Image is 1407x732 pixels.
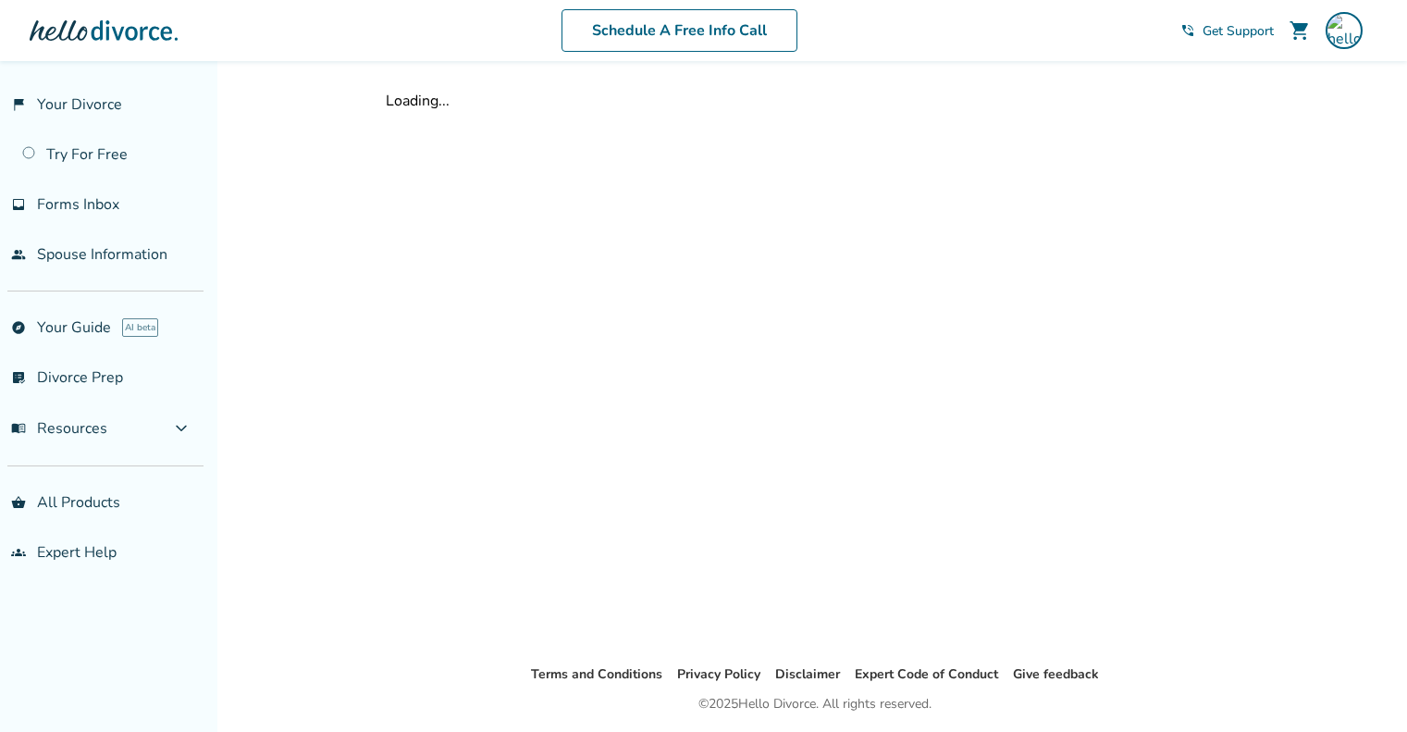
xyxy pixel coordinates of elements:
[1180,23,1195,38] span: phone_in_talk
[170,417,192,440] span: expand_more
[122,318,158,337] span: AI beta
[11,197,26,212] span: inbox
[1180,22,1274,40] a: phone_in_talkGet Support
[855,665,998,683] a: Expert Code of Conduct
[698,693,932,715] div: © 2025 Hello Divorce. All rights reserved.
[11,97,26,112] span: flag_2
[531,665,662,683] a: Terms and Conditions
[1326,12,1363,49] img: hellodangreen@gmail.com
[37,194,119,215] span: Forms Inbox
[11,545,26,560] span: groups
[11,247,26,262] span: people
[11,418,107,439] span: Resources
[775,664,840,686] li: Disclaimer
[677,665,760,683] a: Privacy Policy
[386,91,1244,111] div: Loading...
[1013,664,1099,686] li: Give feedback
[11,495,26,510] span: shopping_basket
[562,9,797,52] a: Schedule A Free Info Call
[11,370,26,385] span: list_alt_check
[11,320,26,335] span: explore
[1203,22,1274,40] span: Get Support
[1289,19,1311,42] span: shopping_cart
[11,421,26,436] span: menu_book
